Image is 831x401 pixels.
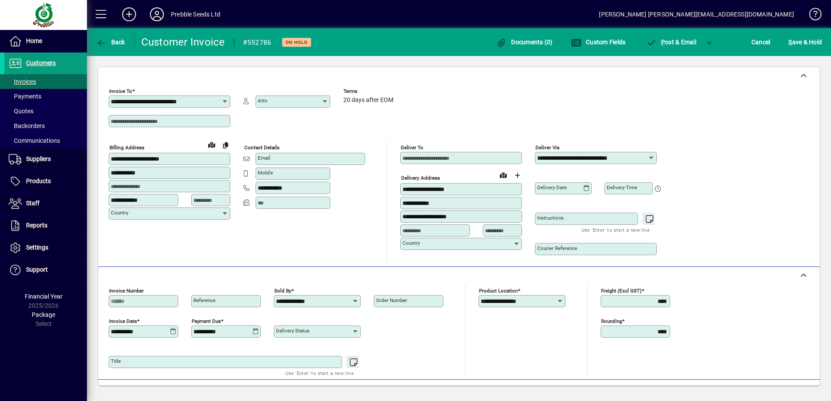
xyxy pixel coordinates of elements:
[582,225,650,235] mat-hint: Use 'Enter' to start a new line
[4,193,87,214] a: Staff
[343,97,393,104] span: 20 days after EOM
[569,34,628,50] button: Custom Fields
[761,385,796,399] span: Product
[376,297,407,303] mat-label: Order number
[4,148,87,170] a: Suppliers
[26,177,51,184] span: Products
[521,385,565,399] span: Product History
[94,34,127,50] button: Back
[26,244,48,251] span: Settings
[494,34,555,50] button: Documents (0)
[537,215,564,221] mat-label: Instructions
[4,171,87,192] a: Products
[607,184,637,191] mat-label: Delivery time
[479,288,518,294] mat-label: Product location
[141,35,225,49] div: Customer Invoice
[803,2,820,30] a: Knowledge Base
[243,36,272,49] div: #552786
[192,318,221,324] mat-label: Payment due
[535,145,559,151] mat-label: Deliver via
[26,200,40,207] span: Staff
[4,259,87,281] a: Support
[9,78,36,85] span: Invoices
[26,266,48,273] span: Support
[661,39,665,46] span: P
[115,7,143,22] button: Add
[276,328,309,334] mat-label: Delivery status
[642,34,701,50] button: Post & Email
[9,122,45,129] span: Backorders
[518,384,569,400] button: Product History
[219,138,233,152] button: Copy to Delivery address
[4,89,87,104] a: Payments
[788,35,822,49] span: ave & Hold
[26,222,47,229] span: Reports
[4,74,87,89] a: Invoices
[143,7,171,22] button: Profile
[646,39,696,46] span: ost & Email
[96,39,125,46] span: Back
[26,37,42,44] span: Home
[788,39,792,46] span: S
[401,145,423,151] mat-label: Deliver To
[749,34,773,50] button: Cancel
[9,93,41,100] span: Payments
[601,318,622,324] mat-label: Rounding
[109,88,132,94] mat-label: Invoice To
[537,184,567,191] mat-label: Delivery date
[258,170,273,176] mat-label: Mobile
[258,98,267,104] mat-label: Attn
[4,215,87,237] a: Reports
[111,210,128,216] mat-label: Country
[571,39,626,46] span: Custom Fields
[756,384,800,400] button: Product
[171,7,220,21] div: Prebble Seeds Ltd
[4,104,87,118] a: Quotes
[205,138,219,151] a: View on map
[601,288,642,294] mat-label: Freight (excl GST)
[286,368,354,378] mat-hint: Use 'Enter' to start a new line
[343,89,396,94] span: Terms
[26,59,56,66] span: Customers
[193,297,216,303] mat-label: Reference
[4,237,87,259] a: Settings
[286,39,308,45] span: On hold
[109,318,137,324] mat-label: Invoice date
[537,245,577,251] mat-label: Courier Reference
[32,311,55,318] span: Package
[599,7,794,21] div: [PERSON_NAME] [PERSON_NAME][EMAIL_ADDRESS][DOMAIN_NAME]
[111,358,121,364] mat-label: Title
[9,108,33,115] span: Quotes
[402,240,420,246] mat-label: Country
[9,137,60,144] span: Communications
[87,34,135,50] app-page-header-button: Back
[786,34,824,50] button: Save & Hold
[109,288,144,294] mat-label: Invoice number
[4,133,87,148] a: Communications
[26,155,51,162] span: Suppliers
[25,293,63,300] span: Financial Year
[274,288,291,294] mat-label: Sold by
[496,168,510,182] a: View on map
[4,30,87,52] a: Home
[258,155,270,161] mat-label: Email
[496,39,553,46] span: Documents (0)
[4,118,87,133] a: Backorders
[510,168,524,182] button: Choose address
[751,35,771,49] span: Cancel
